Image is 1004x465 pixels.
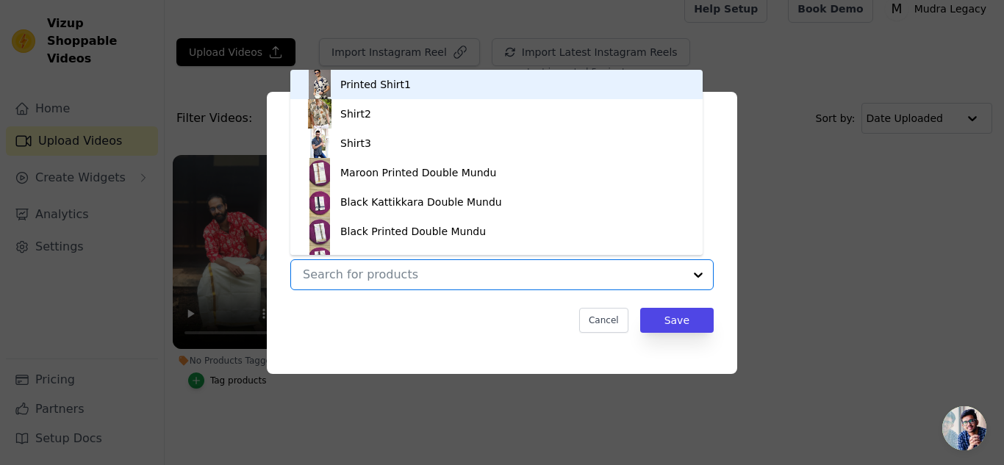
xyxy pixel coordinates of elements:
[303,267,684,281] input: Search for products
[340,136,371,151] div: Shirt3
[340,107,371,121] div: Shirt2
[340,195,502,209] div: Black Kattikkara Double Mundu
[340,224,486,239] div: Black Printed Double Mundu
[305,70,334,99] img: product thumbnail
[305,217,334,246] img: product thumbnail
[942,406,986,450] a: Open chat
[340,77,411,92] div: Printed Shirt1
[305,187,334,217] img: product thumbnail
[305,99,334,129] img: product thumbnail
[340,253,544,268] div: [PERSON_NAME] Printed Double Mundu
[305,246,334,275] img: product thumbnail
[340,165,496,180] div: Maroon Printed Double Mundu
[579,308,628,333] button: Cancel
[640,308,714,333] button: Save
[305,158,334,187] img: product thumbnail
[305,129,334,158] img: product thumbnail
